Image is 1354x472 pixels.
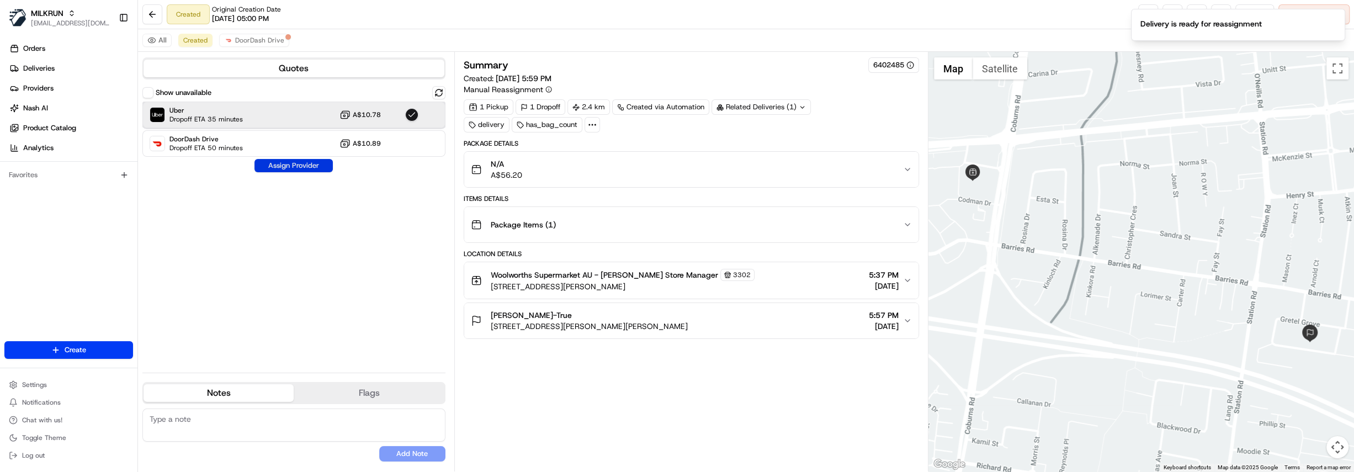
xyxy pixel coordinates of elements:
span: [DATE] [869,321,899,332]
span: 5:37 PM [869,269,899,280]
img: 1736555255976-a54dd68f-1ca7-489b-9aae-adbdc363a1c4 [22,201,31,210]
a: Nash AI [4,99,137,117]
button: MILKRUN [31,8,63,19]
a: Report a map error [1307,464,1351,470]
img: 8016278978528_b943e370aa5ada12b00a_72.png [23,105,43,125]
button: Toggle fullscreen view [1326,57,1348,79]
button: MILKRUNMILKRUN[EMAIL_ADDRESS][DOMAIN_NAME] [4,4,114,31]
span: N/A [491,158,522,169]
span: Dropoff ETA 35 minutes [169,115,243,124]
button: 6402485 [873,60,914,70]
span: A$10.78 [353,110,381,119]
span: API Documentation [104,247,177,258]
button: Flags [294,384,444,402]
button: Created [178,34,213,47]
div: Related Deliveries (1) [711,99,811,115]
button: Show street map [934,57,973,79]
button: All [142,34,172,47]
a: Product Catalog [4,119,137,137]
button: Assign Provider [254,159,333,172]
span: Product Catalog [23,123,76,133]
button: Notes [144,384,294,402]
span: 5:57 PM [869,310,899,321]
h3: Summary [464,60,508,70]
span: DoorDash Drive [169,135,243,144]
span: Toggle Theme [22,433,66,442]
input: Clear [29,71,182,83]
button: See all [171,141,201,155]
label: Show unavailable [156,88,211,98]
span: Package Items ( 1 ) [491,219,556,230]
img: MILKRUN [9,9,26,26]
span: Pylon [110,274,134,282]
span: [DATE] [98,171,120,180]
a: Deliveries [4,60,137,77]
button: Notifications [4,395,133,410]
div: Package Details [464,139,919,148]
span: [DATE] [98,201,120,210]
div: 2.4 km [567,99,610,115]
img: Ben Goodger [11,190,29,208]
div: Start new chat [50,105,181,116]
button: Start new chat [188,109,201,122]
button: Settings [4,377,133,393]
span: Created: [464,73,551,84]
button: Chat with us! [4,412,133,428]
button: A$10.78 [339,109,381,120]
button: A$10.89 [339,138,381,149]
button: Keyboard shortcuts [1164,464,1211,471]
span: [PERSON_NAME] [34,201,89,210]
button: Woolworths Supermarket AU - [PERSON_NAME] Store Manager3302[STREET_ADDRESS][PERSON_NAME]5:37 PM[D... [464,262,918,299]
span: Settings [22,380,47,389]
a: 💻API Documentation [89,242,182,262]
span: Chat with us! [22,416,62,425]
button: [EMAIL_ADDRESS][DOMAIN_NAME] [31,19,110,28]
div: 2 [1301,325,1319,342]
button: Log out [4,448,133,463]
span: Notifications [22,398,61,407]
span: Knowledge Base [22,247,84,258]
div: 💻 [93,248,102,257]
span: Uber [169,106,243,115]
a: Powered byPylon [78,273,134,282]
span: Manual Reassignment [464,84,543,95]
button: [PERSON_NAME]-True[STREET_ADDRESS][PERSON_NAME][PERSON_NAME]5:57 PM[DATE] [464,303,918,338]
span: A$10.89 [353,139,381,148]
span: [PERSON_NAME]-True [491,310,572,321]
span: Log out [22,451,45,460]
button: Quotes [144,60,444,77]
button: N/AA$56.20 [464,152,918,187]
span: [PERSON_NAME] [34,171,89,180]
img: Nash [11,11,33,33]
div: Items Details [464,194,919,203]
span: Dropoff ETA 50 minutes [169,144,243,152]
div: Past conversations [11,144,71,152]
span: Analytics [23,143,54,153]
a: Created via Automation [612,99,709,115]
img: 1736555255976-a54dd68f-1ca7-489b-9aae-adbdc363a1c4 [11,105,31,125]
button: Create [4,341,133,359]
span: Providers [23,83,54,93]
div: 1 Pickup [464,99,513,115]
div: Location Details [464,250,919,258]
button: DoorDash Drive [219,34,289,47]
button: Toggle Theme [4,430,133,446]
span: 3302 [733,271,751,279]
span: Created [183,36,208,45]
a: 📗Knowledge Base [7,242,89,262]
span: DoorDash Drive [235,36,284,45]
p: Welcome 👋 [11,44,201,62]
span: • [92,201,95,210]
span: [DATE] [869,280,899,291]
div: 📗 [11,248,20,257]
a: Analytics [4,139,137,157]
img: Uber [150,108,164,122]
div: We're available if you need us! [50,116,152,125]
div: Delivery is ready for reassignment [1140,18,1262,29]
span: Nash AI [23,103,48,113]
span: Original Creation Date [212,5,281,14]
div: Favorites [4,166,133,184]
